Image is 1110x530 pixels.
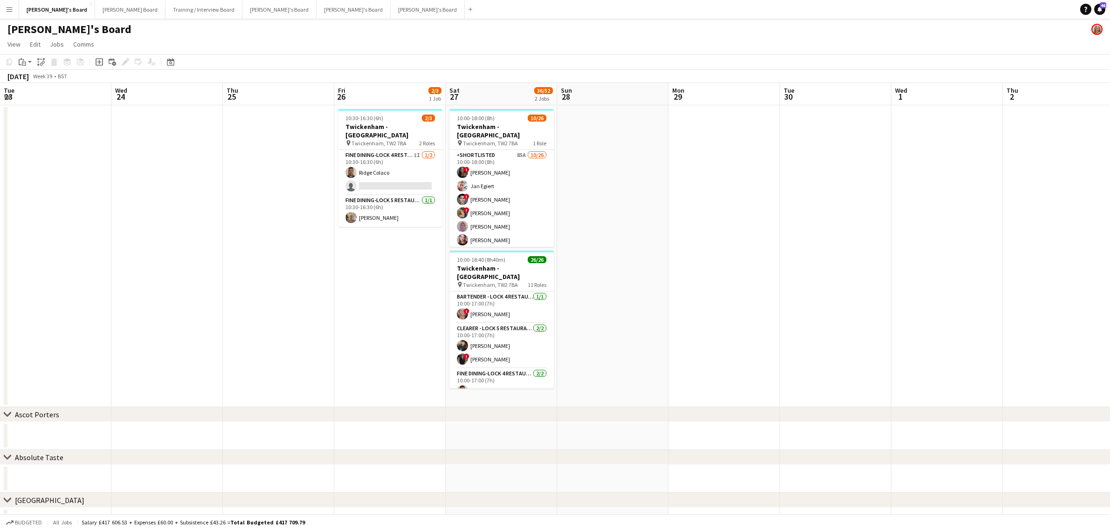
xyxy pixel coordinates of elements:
[15,410,59,419] div: Ascot Porters
[448,91,460,102] span: 27
[7,72,29,81] div: [DATE]
[1007,86,1018,95] span: Thu
[19,0,95,19] button: [PERSON_NAME]'s Board
[51,519,74,526] span: All jobs
[464,308,469,314] span: !
[449,109,554,247] app-job-card: 10:00-18:00 (8h)10/26Twickenham - [GEOGRAPHIC_DATA] Twickenham, TW2 7BA1 RoleShortlisted85A10/261...
[1091,24,1103,35] app-user-avatar: Caitlin Simpson-Hodson
[463,140,518,147] span: Twickenham, TW2 7BA
[15,519,42,526] span: Budgeted
[528,256,546,263] span: 26/26
[449,264,554,281] h3: Twickenham - [GEOGRAPHIC_DATA]
[338,195,442,227] app-card-role: Fine Dining-LOCK 5 RESTAURANT - [GEOGRAPHIC_DATA] - LEVEL 31/110:30-16:30 (6h)[PERSON_NAME]
[429,95,441,102] div: 1 Job
[338,150,442,195] app-card-role: Fine Dining-LOCK 4 RESTAURANT - [GEOGRAPHIC_DATA] - LEVEL 31I1/210:30-16:30 (6h)Ridge Colaco
[31,73,54,80] span: Week 39
[227,86,238,95] span: Thu
[559,91,572,102] span: 28
[115,86,127,95] span: Wed
[422,115,435,122] span: 2/3
[528,115,546,122] span: 10/26
[15,453,63,462] div: Absolute Taste
[1100,2,1106,8] span: 46
[4,86,14,95] span: Tue
[225,91,238,102] span: 25
[894,91,907,102] span: 1
[5,517,43,528] button: Budgeted
[352,140,407,147] span: Twickenham, TW2 7BA
[463,281,518,288] span: Twickenham, TW2 7BA
[95,0,165,19] button: [PERSON_NAME] Board
[533,140,546,147] span: 1 Role
[457,256,505,263] span: 10:00-18:40 (8h40m)
[345,115,383,122] span: 10:30-16:30 (6h)
[784,86,794,95] span: Tue
[449,323,554,368] app-card-role: Clearer - LOCK 5 RESTAURANT - [GEOGRAPHIC_DATA] - LEVEL 32/210:00-17:00 (7h)[PERSON_NAME]![PERSON...
[449,122,554,139] h3: Twickenham - [GEOGRAPHIC_DATA]
[534,87,553,94] span: 36/52
[528,281,546,288] span: 11 Roles
[464,207,469,213] span: !
[73,40,94,48] span: Comms
[464,194,469,199] span: !
[230,519,305,526] span: Total Budgeted £417 709.79
[30,40,41,48] span: Edit
[464,353,469,359] span: !
[449,368,554,414] app-card-role: Fine Dining-LOCK 4 RESTAURANT - [GEOGRAPHIC_DATA] - LEVEL 32/210:00-17:00 (7h)Ridge Colaco
[1094,4,1105,15] a: 46
[46,38,68,50] a: Jobs
[337,91,345,102] span: 26
[338,86,345,95] span: Fri
[428,87,441,94] span: 2/3
[895,86,907,95] span: Wed
[69,38,98,50] a: Comms
[457,115,495,122] span: 10:00-18:00 (8h)
[4,38,24,50] a: View
[114,91,127,102] span: 24
[672,86,684,95] span: Mon
[671,91,684,102] span: 29
[391,0,465,19] button: [PERSON_NAME]'s Board
[1005,91,1018,102] span: 2
[449,292,554,323] app-card-role: Bartender - LOCK 4 RESTAURANT - [GEOGRAPHIC_DATA] - LEVEL 31/110:00-17:00 (7h)![PERSON_NAME]
[2,91,14,102] span: 23
[7,40,21,48] span: View
[782,91,794,102] span: 30
[15,496,84,505] div: [GEOGRAPHIC_DATA]
[165,0,242,19] button: Training / Interview Board
[82,519,305,526] div: Salary £417 606.53 + Expenses £60.00 + Subsistence £43.26 =
[50,40,64,48] span: Jobs
[449,86,460,95] span: Sat
[242,0,317,19] button: [PERSON_NAME]'s Board
[535,95,552,102] div: 2 Jobs
[338,109,442,227] app-job-card: 10:30-16:30 (6h)2/3Twickenham - [GEOGRAPHIC_DATA] Twickenham, TW2 7BA2 RolesFine Dining-LOCK 4 RE...
[7,22,131,36] h1: [PERSON_NAME]'s Board
[449,150,554,519] app-card-role: Shortlisted85A10/2610:00-18:00 (8h)![PERSON_NAME]Jan Egiert![PERSON_NAME]![PERSON_NAME][PERSON_NA...
[449,251,554,388] app-job-card: 10:00-18:40 (8h40m)26/26Twickenham - [GEOGRAPHIC_DATA] Twickenham, TW2 7BA11 RolesBartender - LOC...
[561,86,572,95] span: Sun
[419,140,435,147] span: 2 Roles
[317,0,391,19] button: [PERSON_NAME]'s Board
[464,167,469,172] span: !
[338,122,442,139] h3: Twickenham - [GEOGRAPHIC_DATA]
[26,38,44,50] a: Edit
[58,73,67,80] div: BST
